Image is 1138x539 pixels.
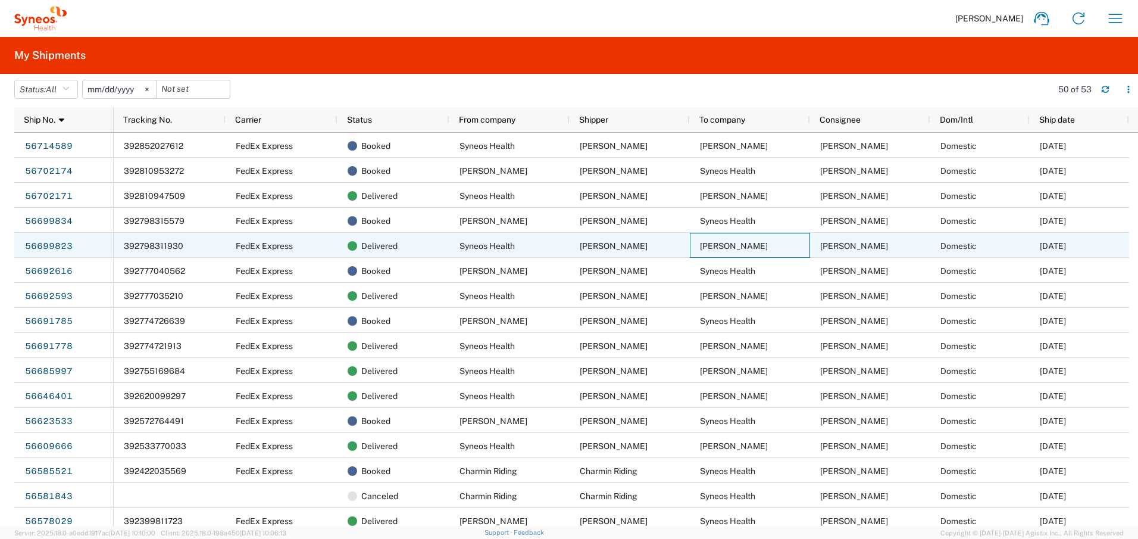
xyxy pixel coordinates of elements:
[459,491,517,501] span: Charmin Riding
[940,166,977,176] span: Domestic
[940,528,1124,538] span: Copyright © [DATE]-[DATE] Agistix Inc., All Rights Reserved
[820,115,861,124] span: Consignee
[820,191,888,201] span: Rosalee Salacup
[459,115,515,124] span: From company
[459,416,527,426] span: Arfan Afzal
[580,316,648,326] span: Shireen Kahai
[1040,516,1066,526] span: 08/29/2025
[1040,366,1066,376] span: 09/03/2025
[14,48,86,63] h2: My Shipments
[124,366,185,376] span: 392755169684
[820,166,888,176] span: Shaun Villafana
[700,366,768,376] span: Davis, Laura
[580,241,648,251] span: Shaun Villafana
[579,115,608,124] span: Shipper
[940,141,977,151] span: Domestic
[236,391,293,401] span: FedEx Express
[157,80,230,98] input: Not set
[361,183,398,208] span: Delivered
[24,162,73,181] a: 56702174
[580,491,637,501] span: Charmin Riding
[940,391,977,401] span: Domestic
[940,266,977,276] span: Domestic
[1040,266,1066,276] span: 09/03/2025
[361,509,398,534] span: Delivered
[1040,391,1066,401] span: 08/29/2025
[700,266,755,276] span: Syneos Health
[580,466,637,476] span: Charmin Riding
[1040,141,1066,151] span: 09/05/2025
[459,316,527,326] span: Shireen Kahai
[820,341,888,351] span: Shireen Kahai
[580,416,648,426] span: Arfan Afzal
[1040,491,1066,501] span: 09/05/2025
[124,291,183,301] span: 392777035210
[24,437,73,456] a: 56609666
[700,491,755,501] span: Syneos Health
[820,141,888,151] span: Joseph, Nelcy
[940,491,977,501] span: Domestic
[236,316,293,326] span: FedEx Express
[1040,241,1066,251] span: 09/03/2025
[459,166,527,176] span: Rosalee Salacup
[700,466,755,476] span: Syneos Health
[24,187,73,206] a: 56702171
[124,466,186,476] span: 392422035569
[700,316,755,326] span: Syneos Health
[236,166,293,176] span: FedEx Express
[700,291,768,301] span: Arfan Afzal
[124,516,183,526] span: 392399811723
[1040,466,1066,476] span: 08/25/2025
[459,391,515,401] span: Syneos Health
[236,416,293,426] span: FedEx Express
[24,362,73,381] a: 56685997
[459,466,517,476] span: Charmin Riding
[124,266,185,276] span: 392777040562
[459,441,515,451] span: Syneos Health
[236,191,293,201] span: FedEx Express
[24,337,73,356] a: 56691778
[236,366,293,376] span: FedEx Express
[940,216,977,226] span: Domestic
[1040,166,1066,176] span: 09/04/2025
[459,191,515,201] span: Syneos Health
[361,459,390,484] span: Booked
[580,216,648,226] span: Anna Leonov
[14,80,78,99] button: Status:All
[820,491,888,501] span: Shaun Villafana
[24,312,73,331] a: 56691785
[236,141,293,151] span: FedEx Express
[700,191,768,201] span: Rosalee Salacup
[347,115,372,124] span: Status
[240,529,286,537] span: [DATE] 10:06:13
[14,529,155,537] span: Server: 2025.18.0-a0edd1917ac
[1040,316,1066,326] span: 09/03/2025
[955,13,1023,24] span: [PERSON_NAME]
[700,416,755,426] span: Syneos Health
[820,416,888,426] span: Shaun Villafana
[236,466,293,476] span: FedEx Express
[236,216,293,226] span: FedEx Express
[236,441,293,451] span: FedEx Express
[124,341,182,351] span: 392774721913
[459,216,527,226] span: Anna Leonov
[24,237,73,256] a: 56699823
[820,266,888,276] span: Shaun Villafana
[820,216,888,226] span: Shaun Villafana
[83,80,156,98] input: Not set
[700,216,755,226] span: Syneos Health
[940,516,977,526] span: Domestic
[361,309,390,334] span: Booked
[124,141,183,151] span: 392852027612
[361,258,390,283] span: Booked
[700,141,768,151] span: Joseph, Nelcy
[124,441,186,451] span: 392533770033
[700,241,768,251] span: Anna Leonov
[361,133,390,158] span: Booked
[940,115,973,124] span: Dom/Intl
[459,366,515,376] span: Syneos Health
[820,466,888,476] span: Shaun Villafana
[514,529,544,536] a: Feedback
[580,341,648,351] span: Shaun Villafana
[124,166,184,176] span: 392810953272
